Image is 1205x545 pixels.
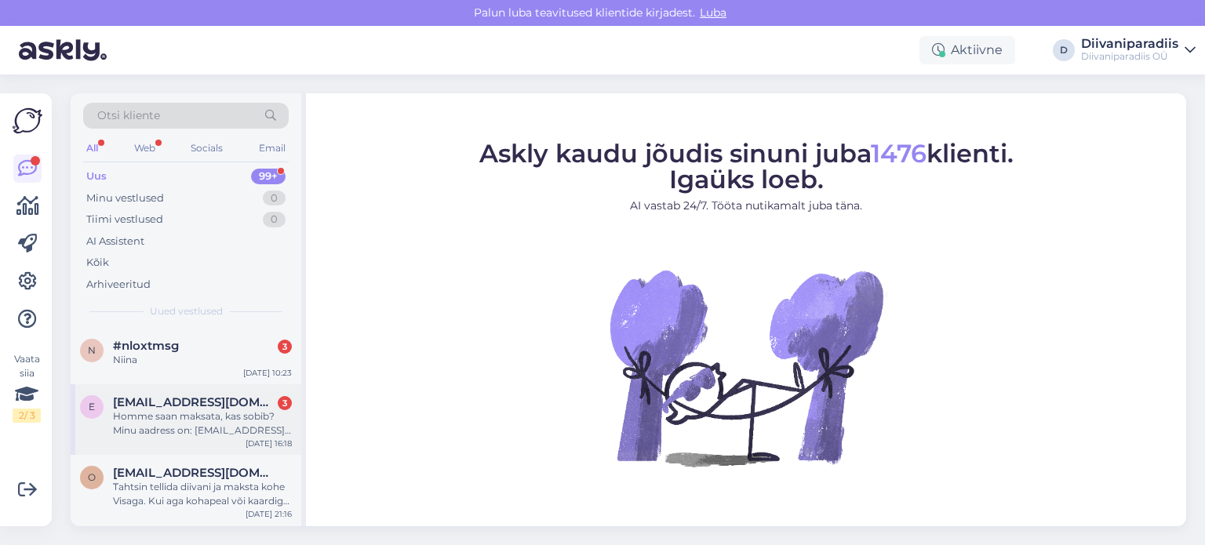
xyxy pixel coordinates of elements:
span: n [88,344,96,356]
div: Tiimi vestlused [86,212,163,227]
div: Homme saan maksata, kas sobib? Minu aadress on: [EMAIL_ADDRESS][DOMAIN_NAME] [113,409,292,438]
span: olgapino78@hotmail.com [113,466,276,480]
div: 2 / 3 [13,409,41,423]
div: Diivaniparadiis [1081,38,1178,50]
span: #nloxtmsg [113,339,179,353]
span: e [89,401,95,412]
div: Email [256,138,289,158]
div: Minu vestlused [86,191,164,206]
p: AI vastab 24/7. Tööta nutikamalt juba täna. [479,197,1014,213]
div: 0 [263,191,286,206]
div: All [83,138,101,158]
div: 99+ [251,169,286,184]
div: Tahtsin tellida diivani ja maksta kohe Visaga. Kui aga kohapeal või kaardiga maksevõimalusele vaj... [113,480,292,508]
div: Uus [86,169,107,184]
img: Askly Logo [13,106,42,136]
div: 3 [278,340,292,354]
div: [DATE] 21:16 [246,508,292,520]
div: D [1053,39,1075,61]
div: Niina [113,353,292,367]
div: [DATE] 10:23 [243,367,292,379]
div: [DATE] 16:18 [246,438,292,449]
span: Askly kaudu jõudis sinuni juba klienti. Igaüks loeb. [479,137,1014,194]
div: Socials [187,138,226,158]
div: 0 [263,212,286,227]
div: Arhiveeritud [86,277,151,292]
span: Otsi kliente [97,107,160,124]
span: erikaruban7@gmail.com [113,395,276,409]
div: AI Assistent [86,234,144,249]
span: Uued vestlused [150,304,223,318]
div: Web [131,138,158,158]
a: DiivaniparadiisDiivaniparadiis OÜ [1081,38,1196,63]
span: Luba [695,5,731,20]
div: Diivaniparadiis OÜ [1081,50,1178,63]
span: 1476 [871,137,927,168]
span: o [88,471,96,483]
div: Aktiivne [919,36,1015,64]
img: No Chat active [605,226,887,508]
div: 3 [278,396,292,410]
div: Kõik [86,255,109,271]
div: Vaata siia [13,352,41,423]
